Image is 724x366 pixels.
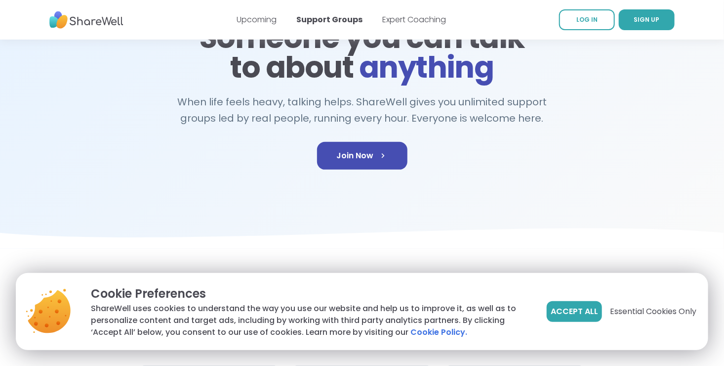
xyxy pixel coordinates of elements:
a: SIGN UP [619,9,675,30]
h1: Someone you can talk to about [196,23,528,82]
p: Cookie Preferences [91,285,531,303]
span: LOG IN [576,15,598,24]
p: ShareWell uses cookies to understand the way you use our website and help us to improve it, as we... [91,303,531,338]
a: Upcoming [237,14,277,25]
span: Join Now [337,150,388,162]
a: Support Groups [296,14,362,25]
a: Expert Coaching [382,14,446,25]
a: LOG IN [559,9,615,30]
a: Cookie Policy. [410,326,467,338]
img: ShareWell Nav Logo [49,6,123,34]
a: Join Now [317,142,407,170]
span: Essential Cookies Only [610,306,696,318]
span: anything [359,46,494,88]
button: Accept All [547,301,602,322]
span: SIGN UP [634,15,660,24]
h2: When life feels heavy, talking helps. ShareWell gives you unlimited support groups led by real pe... [172,94,552,126]
span: Accept All [551,306,598,318]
